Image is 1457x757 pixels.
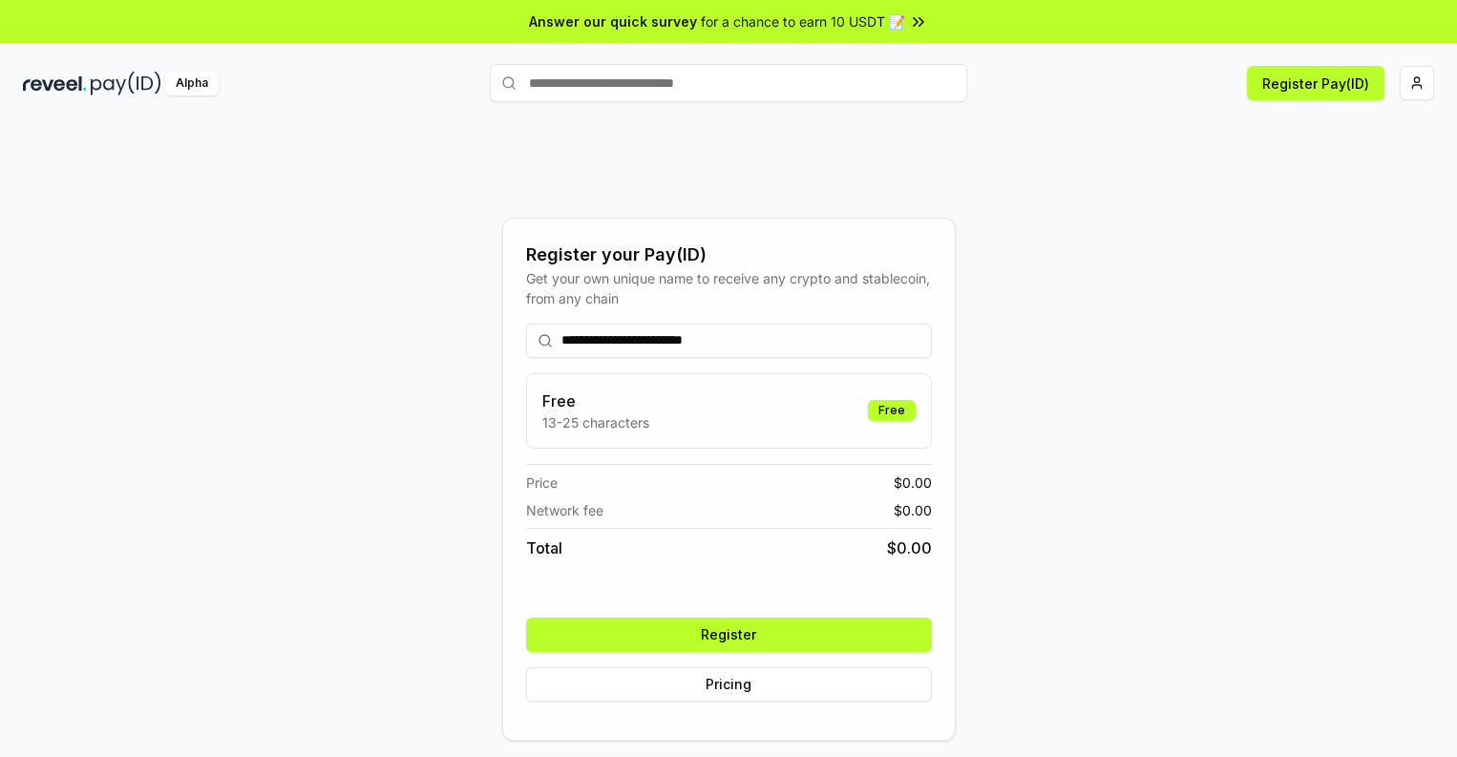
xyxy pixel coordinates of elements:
[542,412,649,432] p: 13-25 characters
[894,473,932,493] span: $ 0.00
[529,11,697,32] span: Answer our quick survey
[894,500,932,520] span: $ 0.00
[526,500,603,520] span: Network fee
[526,667,932,702] button: Pricing
[526,473,558,493] span: Price
[701,11,905,32] span: for a chance to earn 10 USDT 📝
[1247,66,1384,100] button: Register Pay(ID)
[868,400,916,421] div: Free
[526,536,562,559] span: Total
[887,536,932,559] span: $ 0.00
[91,72,161,95] img: pay_id
[165,72,219,95] div: Alpha
[526,268,932,308] div: Get your own unique name to receive any crypto and stablecoin, from any chain
[526,618,932,652] button: Register
[526,242,932,268] div: Register your Pay(ID)
[542,389,649,412] h3: Free
[23,72,87,95] img: reveel_dark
